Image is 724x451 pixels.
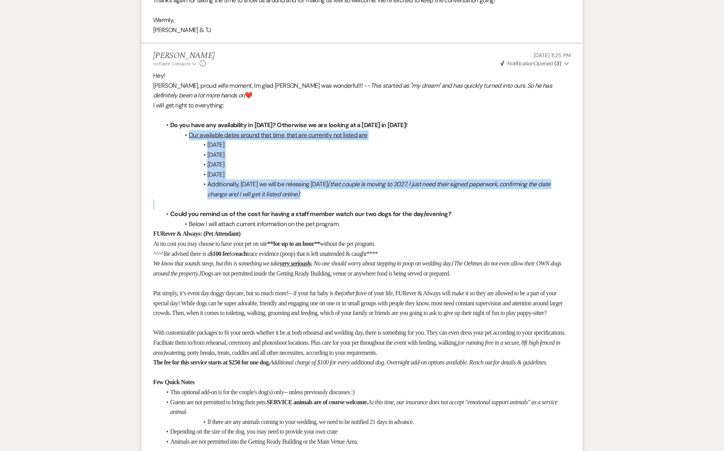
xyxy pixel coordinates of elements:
[207,141,224,149] span: [DATE]
[247,250,378,257] span: trace evidence (poop) that is left unattended & caught****
[153,61,190,67] span: to: Event Contacts
[153,60,198,67] button: to: Event Contacts
[153,82,371,90] span: [PERSON_NAME], proud wife moment, Im glad [PERSON_NAME] was wonderful!!! --
[280,260,311,267] u: very seriously
[170,438,358,445] span: Animals are not permitted into the Getting Ready Building or the Main Venue Area.
[170,121,407,129] strong: Do you have any availability in [DATE]? Otherwise we are looking at a [DATE] in [DATE]!
[499,60,571,68] button: NotificationOpened (3)
[207,160,224,168] span: [DATE]
[170,389,354,395] span: This optional add-on is for the couple's dog(s) only-- unless previously discusses :)
[170,399,266,405] span: Guests are not permitted to bring their pets.
[153,379,195,385] strong: Few Quick Notes
[207,180,550,198] em: (that couple is moving to 2027, I just need their signed paperwork, confirming the date change an...
[170,399,558,415] em: t this time, our insurance does not accept "emotional support animals" as a service animal.
[189,131,367,139] u: Our available dates around that time, that are currently not listed are
[210,250,229,257] strong: $100 fee
[245,91,252,99] span: ❤️
[153,250,210,257] span: ^^^^Be advised there is a
[153,100,571,111] p: I will get right to everything:
[207,170,224,179] span: [DATE]
[314,260,452,267] em: No one should worry about stepping in poop on wedding day.
[170,210,451,218] strong: Could you remind us of the cost for having a staff member watch our two dogs for the day/evening?
[153,329,565,346] span: With customizable packages to fit your needs whether it be at both rehearsal and wedding day, the...
[207,419,414,425] span: If there are any animals coming to your wedding, we need to be notified 21 days in advance.
[207,180,328,188] span: Additionally, [DATE] we will be releasing [DATE]
[161,219,571,229] li: Below I will attach current information on the pet program.
[268,240,320,247] strong: **for up to an hour**
[554,60,561,67] strong: ( 3 )
[534,52,571,59] span: [DATE] 11:25 PM
[270,359,547,366] em: Additional charge of $100 for every additional dog. Overnight add-on options available. Reach out...
[229,250,236,257] span: for
[153,51,215,61] h5: [PERSON_NAME]
[207,151,224,159] span: [DATE]
[153,339,560,356] em: (or running free in a secure, 8ft high fenced in area)
[280,260,312,267] em: .
[153,25,571,35] p: [PERSON_NAME] & TJ
[236,250,247,257] strong: each
[153,290,562,316] span: love of your life, FURever & Always will make it so they are allowed to be a part of your special...
[153,260,280,267] em: We know that sounds steep, but this is something we take
[153,230,241,237] strong: FURever & Always: (Pet Attendant)
[153,260,561,277] em: {The Oehmes do not even allow their OWN dogs around the property.}
[153,359,270,366] strong: The fee for this service starts at $250 for one dog.
[266,399,368,405] strong: SERVICE animals are of course welcome.
[368,399,372,405] span: A
[153,71,165,80] span: Hey!
[165,349,377,356] span: watering, potty breaks, treats, cuddles and all other necessities, according to your requirements.
[170,428,337,435] span: Depending on the size of the dog, you may need to provide your own crate
[342,290,357,296] em: (other)
[500,60,561,67] span: Opened
[201,270,450,277] span: Dogs are not permitted inside the Getting Ready Building, venue or anywhere food is being served ...
[153,15,571,25] p: Warmly,
[153,290,342,296] span: Put simply, it’s event day doggy daycare, but so much more!-- if your fur baby is the
[507,60,533,67] span: Notification
[320,240,375,247] span: without the pet program.
[153,240,268,247] span: At no cost you may choose to have your pet on site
